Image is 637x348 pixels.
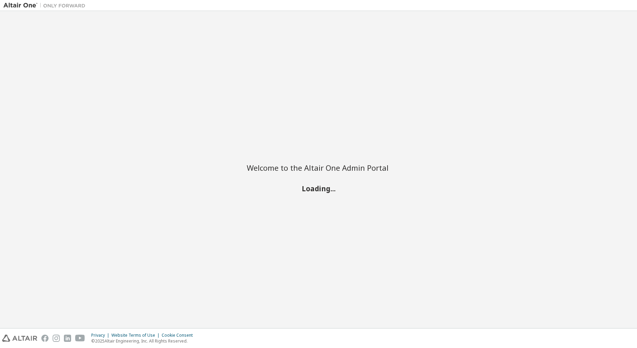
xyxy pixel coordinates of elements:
p: © 2025 Altair Engineering, Inc. All Rights Reserved. [91,338,197,344]
img: facebook.svg [41,335,49,342]
div: Privacy [91,333,111,338]
img: linkedin.svg [64,335,71,342]
img: Altair One [3,2,89,9]
div: Website Terms of Use [111,333,162,338]
div: Cookie Consent [162,333,197,338]
h2: Welcome to the Altair One Admin Portal [247,163,390,172]
img: altair_logo.svg [2,335,37,342]
img: youtube.svg [75,335,85,342]
h2: Loading... [247,184,390,193]
img: instagram.svg [53,335,60,342]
